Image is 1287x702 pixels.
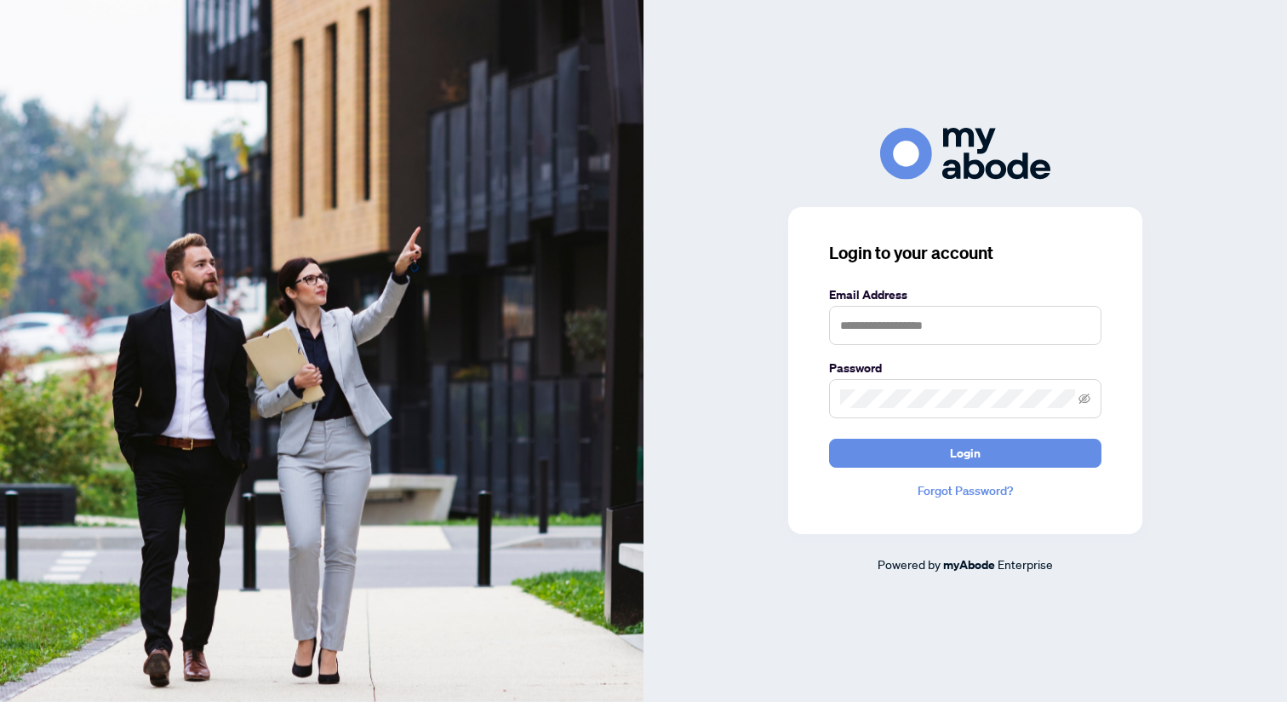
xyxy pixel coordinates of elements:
[943,555,995,574] a: myAbode
[998,556,1053,572] span: Enterprise
[829,481,1101,500] a: Forgot Password?
[878,556,941,572] span: Powered by
[829,439,1101,468] button: Login
[829,359,1101,377] label: Password
[1078,393,1090,405] span: eye-invisible
[829,241,1101,265] h3: Login to your account
[950,440,981,467] span: Login
[880,128,1050,180] img: ma-logo
[829,285,1101,304] label: Email Address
